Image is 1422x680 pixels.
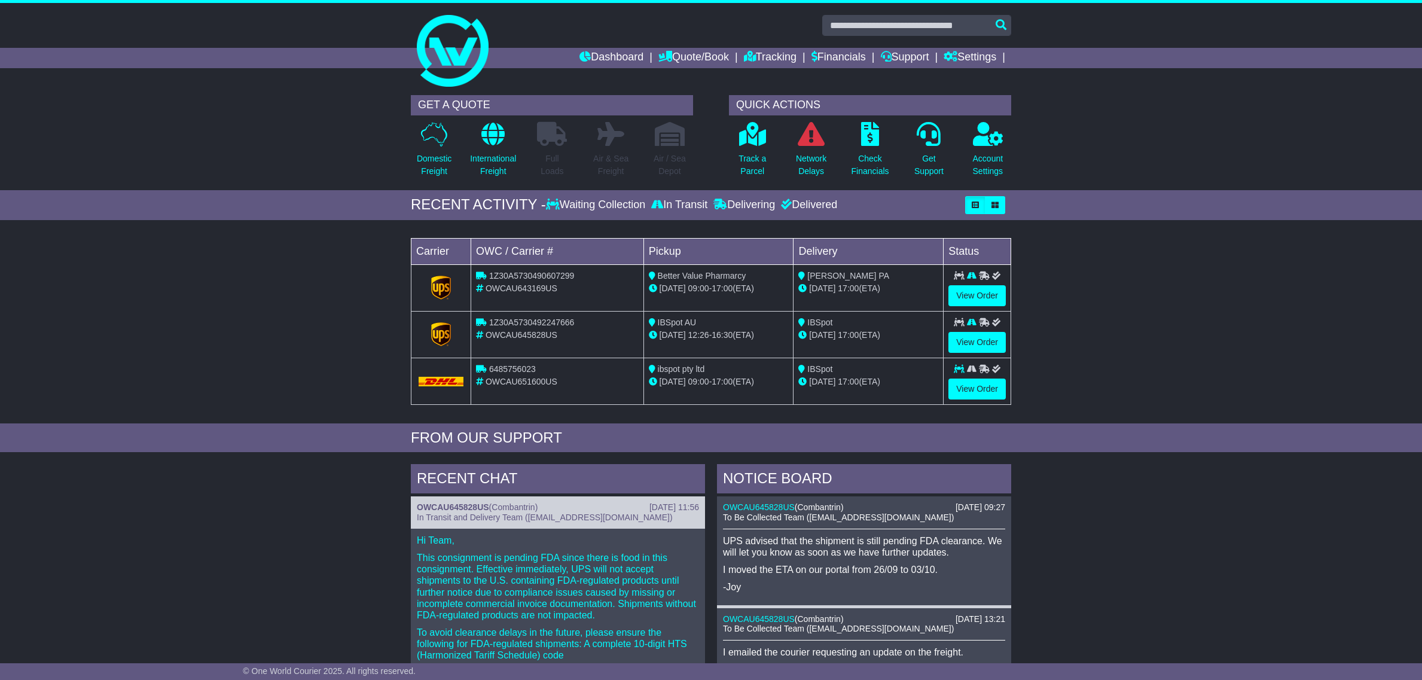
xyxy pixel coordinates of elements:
span: To Be Collected Team ([EMAIL_ADDRESS][DOMAIN_NAME]) [723,513,954,522]
div: RECENT CHAT [411,464,705,496]
a: Tracking [744,48,797,68]
span: ibspot pty ltd [658,364,705,374]
p: Air & Sea Freight [593,153,628,178]
a: InternationalFreight [469,121,517,184]
div: Waiting Collection [546,199,648,212]
span: © One World Courier 2025. All rights reserved. [243,666,416,676]
span: In Transit and Delivery Team ([EMAIL_ADDRESS][DOMAIN_NAME]) [417,513,673,522]
div: In Transit [648,199,710,212]
span: 17:00 [712,283,733,293]
span: 12:26 [688,330,709,340]
span: [PERSON_NAME] PA [807,271,889,280]
td: Carrier [411,238,471,264]
td: Delivery [794,238,944,264]
span: 17:00 [838,377,859,386]
a: Settings [944,48,996,68]
p: Check Financials [852,153,889,178]
div: Delivering [710,199,778,212]
a: Track aParcel [738,121,767,184]
div: (ETA) [798,376,938,388]
a: View Order [948,332,1006,353]
span: 17:00 [838,330,859,340]
span: Combantrin [798,614,841,624]
p: Account Settings [973,153,1003,178]
td: Pickup [643,238,794,264]
div: ( ) [417,502,699,513]
img: GetCarrierServiceLogo [431,276,451,300]
span: [DATE] [660,283,686,293]
a: Dashboard [579,48,643,68]
a: AccountSettings [972,121,1004,184]
a: View Order [948,285,1006,306]
span: 1Z30A5730490607299 [489,271,574,280]
div: GET A QUOTE [411,95,693,115]
p: This consignment is pending FDA since there is food in this consignment. Effective immediately, U... [417,552,699,621]
div: Delivered [778,199,837,212]
span: 6485756023 [489,364,536,374]
span: To Be Collected Team ([EMAIL_ADDRESS][DOMAIN_NAME]) [723,624,954,633]
div: ( ) [723,502,1005,513]
span: Combantrin [798,502,841,512]
a: GetSupport [914,121,944,184]
span: Combantrin [492,502,535,512]
span: 17:00 [838,283,859,293]
img: DHL.png [419,377,463,386]
div: [DATE] 11:56 [649,502,699,513]
a: CheckFinancials [851,121,890,184]
a: OWCAU645828US [723,502,795,512]
div: - (ETA) [649,282,789,295]
p: -Joy [723,581,1005,593]
a: NetworkDelays [795,121,827,184]
span: OWCAU651600US [486,377,557,386]
a: Financials [811,48,866,68]
div: (ETA) [798,329,938,341]
td: Status [944,238,1011,264]
div: [DATE] 13:21 [956,614,1005,624]
span: [DATE] [660,377,686,386]
div: FROM OUR SUPPORT [411,429,1011,447]
img: GetCarrierServiceLogo [431,322,451,346]
p: International Freight [470,153,516,178]
p: Get Support [914,153,944,178]
span: IBSpot AU [658,318,697,327]
span: [DATE] [809,330,835,340]
span: 09:00 [688,377,709,386]
div: (ETA) [798,282,938,295]
a: Quote/Book [658,48,729,68]
p: Full Loads [537,153,567,178]
p: Air / Sea Depot [654,153,686,178]
span: 1Z30A5730492247666 [489,318,574,327]
p: Hi Team, [417,535,699,546]
div: - (ETA) [649,376,789,388]
a: DomesticFreight [416,121,452,184]
div: - (ETA) [649,329,789,341]
p: I emailed the courier requesting an update on the freight. [723,647,1005,658]
span: IBSpot [807,364,832,374]
p: Domestic Freight [417,153,451,178]
div: ( ) [723,614,1005,624]
div: QUICK ACTIONS [729,95,1011,115]
span: OWCAU645828US [486,330,557,340]
a: OWCAU645828US [723,614,795,624]
span: OWCAU643169US [486,283,557,293]
span: [DATE] [809,377,835,386]
span: 16:30 [712,330,733,340]
span: IBSpot [807,318,832,327]
p: To avoid clearance delays in the future, please ensure the following for FDA-regulated shipments:... [417,627,699,661]
span: [DATE] [660,330,686,340]
div: NOTICE BOARD [717,464,1011,496]
a: View Order [948,379,1006,400]
p: Track a Parcel [739,153,766,178]
p: UPS advised that the shipment is still pending FDA clearance. We will let you know as soon as we ... [723,535,1005,558]
span: 09:00 [688,283,709,293]
span: 17:00 [712,377,733,386]
span: Better Value Pharmarcy [658,271,746,280]
div: RECENT ACTIVITY - [411,196,546,214]
td: OWC / Carrier # [471,238,644,264]
span: [DATE] [809,283,835,293]
div: [DATE] 09:27 [956,502,1005,513]
p: Network Delays [796,153,826,178]
a: OWCAU645828US [417,502,489,512]
a: Support [881,48,929,68]
p: I moved the ETA on our portal from 26/09 to 03/10. [723,564,1005,575]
